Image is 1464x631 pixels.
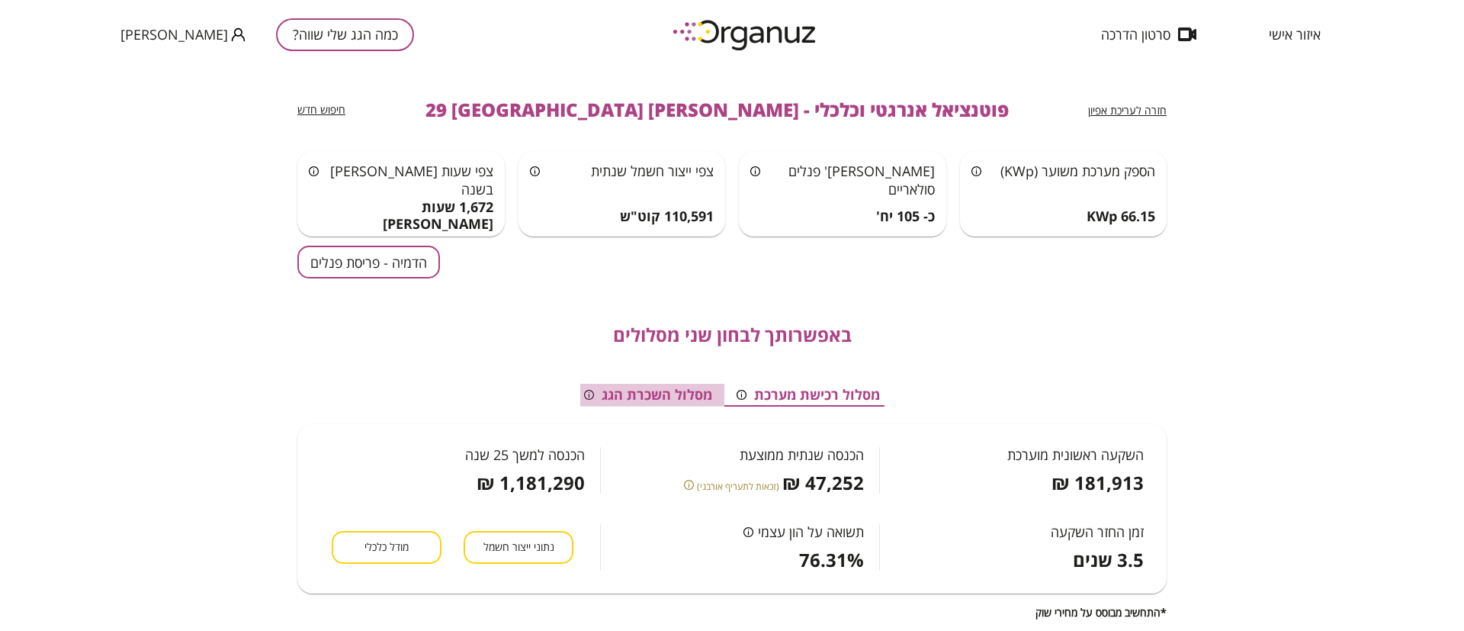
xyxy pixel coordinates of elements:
span: 1,181,290 ₪ [477,472,585,494]
button: חזרה לעריכת אפיון [1088,104,1167,118]
span: *התחשיב מבוסס על מחירי שוק [1035,606,1167,619]
button: חיפוש חדש [297,103,345,118]
span: הספק מערכת משוער (KWp) [1000,162,1155,180]
span: נתוני ייצור חשמל [483,540,554,555]
button: נתוני ייצור חשמל [464,531,573,564]
button: איזור אישי [1246,27,1344,42]
img: logo [662,14,830,56]
span: פוטנציאל אנרגטי וכלכלי - [PERSON_NAME] 29 [GEOGRAPHIC_DATA] [425,99,1009,121]
span: מודל כלכלי [364,540,409,555]
button: [PERSON_NAME] [120,25,246,44]
span: 66.15 KWp [1087,208,1155,225]
button: מסלול רכישת מערכת [724,384,892,407]
span: איזור אישי [1269,27,1321,42]
button: סרטון הדרכה [1078,27,1219,42]
button: כמה הגג שלי שווה? [276,18,414,51]
span: צפי שעות [PERSON_NAME] בשנה [330,162,493,198]
button: הדמיה - פריסת פנלים [297,246,440,278]
span: הכנסה למשך 25 שנה [465,447,585,462]
span: (זכאות לתעריף אורבני) [697,479,779,494]
span: 47,252 ₪ [782,472,864,494]
span: 1,672 שעות [PERSON_NAME] [309,199,493,232]
span: הכנסה שנתית ממוצעת [740,447,864,462]
span: 3.5 שנים [1073,549,1144,571]
span: צפי ייצור חשמל שנתית [591,162,714,180]
span: 76.31% [799,549,864,571]
span: כ- 105 יח' [876,208,935,225]
span: [PERSON_NAME] [120,27,228,42]
span: חזרה לעריכת אפיון [1088,103,1167,118]
span: באפשרותך לבחון שני מסלולים [613,324,852,346]
span: השקעה ראשונית מוערכת [1007,447,1144,462]
span: [PERSON_NAME]' פנלים סולאריים [788,162,935,198]
span: חיפוש חדש [297,102,345,117]
span: 181,913 ₪ [1051,472,1144,494]
span: תשואה על הון עצמי [758,524,864,539]
span: זמן החזר השקעה [1051,524,1144,539]
button: מודל כלכלי [332,531,441,564]
span: סרטון הדרכה [1101,27,1170,42]
button: מסלול השכרת הגג [572,384,724,407]
span: 110,591 קוט"ש [620,208,714,225]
